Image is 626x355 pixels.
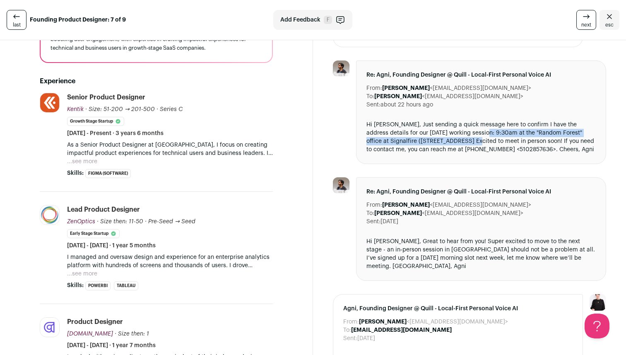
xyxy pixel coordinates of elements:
[67,141,273,157] p: As a Senior Product Designer at [GEOGRAPHIC_DATA], I focus on creating impactful product experien...
[382,85,430,91] b: [PERSON_NAME]
[366,71,596,79] span: Re: Agni, Founding Designer @ Quill - Local-First Personal Voice AI
[374,92,523,101] dd: <[EMAIL_ADDRESS][DOMAIN_NAME]>
[366,84,382,92] dt: From:
[600,10,619,30] a: Close
[366,92,374,101] dt: To:
[67,205,140,214] div: Lead Product Designer
[343,304,573,313] span: Agni, Founding Designer @ Quill - Local-First Personal Voice AI
[40,76,273,86] h2: Experience
[366,121,596,154] div: Hi [PERSON_NAME], Just sending a quick message here to confirm I have the address details for our...
[30,16,126,24] strong: Founding Product Designer: 7 of 9
[343,334,357,343] dt: Sent:
[67,341,156,350] span: [DATE] - [DATE] · 1 year 7 months
[67,281,84,290] span: Skills:
[156,105,158,114] span: ·
[590,294,606,311] img: 9240684-medium_jpg
[40,93,59,112] img: f3bf3dd56851cc9219d0976fe792f623d79f2f5b147e78331b38e27aaa7e7c5a.jpg
[67,129,164,138] span: [DATE] - Present · 3 years 6 months
[85,169,131,178] li: Figma (Software)
[280,16,320,24] span: Add Feedback
[605,22,614,28] span: esc
[581,22,591,28] span: next
[148,219,195,225] span: Pre-Seed → Seed
[273,10,352,30] button: Add Feedback F
[97,219,143,225] span: · Size then: 11-50
[145,217,147,226] span: ·
[67,317,123,326] div: Product Designer
[366,217,380,226] dt: Sent:
[366,237,596,270] div: Hi [PERSON_NAME], Great to hear from you! Super excited to move to the next stage - an in-person ...
[67,157,97,166] button: ...see more
[324,16,332,24] span: F
[67,117,124,126] li: Growth Stage Startup
[382,202,430,208] b: [PERSON_NAME]
[366,188,596,196] span: Re: Agni, Founding Designer @ Quill - Local-First Personal Voice AI
[576,10,596,30] a: next
[333,177,349,194] img: 8d471ec14723e75eea80e97daedab042bf21895bb63583b78ed6f8ee7ac5afcb.jpg
[67,106,84,112] span: Kentik
[160,106,183,112] span: Series C
[380,217,398,226] dd: [DATE]
[351,327,452,333] b: [EMAIL_ADDRESS][DOMAIN_NAME]
[85,106,155,112] span: · Size: 51-200 → 201-500
[374,94,422,99] b: [PERSON_NAME]
[333,60,349,77] img: 8d471ec14723e75eea80e97daedab042bf21895bb63583b78ed6f8ee7ac5afcb.jpg
[374,209,523,217] dd: <[EMAIL_ADDRESS][DOMAIN_NAME]>
[85,281,111,290] li: PowerBI
[585,314,609,338] iframe: Help Scout Beacon - Open
[366,201,382,209] dt: From:
[67,253,273,270] p: I managed and oversaw design and experience for an enterprise analytics platform with hundreds of...
[40,205,59,225] img: 5c89b49776b542dced7e8a8c6d39ea48eafb9e7e2f32290785921741df00adfa.jpg
[343,318,359,326] dt: From:
[67,331,113,337] span: [DOMAIN_NAME]
[374,210,422,216] b: [PERSON_NAME]
[366,101,380,109] dt: Sent:
[343,326,351,334] dt: To:
[40,318,59,337] img: 41710db4d940dab03985229bd5480b49dbe39717ee90a8d7e23b2b6ea5dad24d
[357,334,375,343] dd: [DATE]
[7,10,26,30] a: last
[115,331,149,337] span: · Size then: 1
[67,93,145,102] div: Senior Product Designer
[114,281,138,290] li: Tableau
[67,241,156,250] span: [DATE] - [DATE] · 1 year 5 months
[359,318,508,326] dd: <[EMAIL_ADDRESS][DOMAIN_NAME]>
[359,319,407,325] b: [PERSON_NAME]
[67,270,97,278] button: ...see more
[67,229,120,238] li: Early Stage Startup
[380,101,433,109] dd: about 22 hours ago
[382,201,531,209] dd: <[EMAIL_ADDRESS][DOMAIN_NAME]>
[366,209,374,217] dt: To:
[13,22,21,28] span: last
[67,169,84,177] span: Skills:
[382,84,531,92] dd: <[EMAIL_ADDRESS][DOMAIN_NAME]>
[67,219,95,225] span: ZenOptics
